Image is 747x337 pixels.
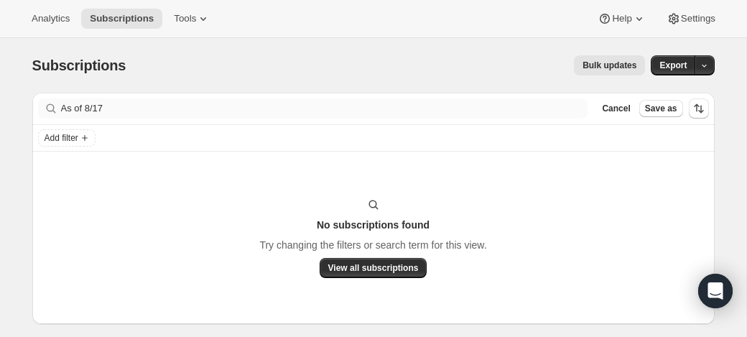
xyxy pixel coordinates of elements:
[698,274,733,308] div: Open Intercom Messenger
[165,9,219,29] button: Tools
[639,100,683,117] button: Save as
[90,13,154,24] span: Subscriptions
[320,258,427,278] button: View all subscriptions
[32,13,70,24] span: Analytics
[81,9,162,29] button: Subscriptions
[259,238,486,252] p: Try changing the filters or search term for this view.
[574,55,645,75] button: Bulk updates
[596,100,636,117] button: Cancel
[583,60,636,71] span: Bulk updates
[32,57,126,73] span: Subscriptions
[23,9,78,29] button: Analytics
[174,13,196,24] span: Tools
[589,9,654,29] button: Help
[38,129,96,147] button: Add filter
[328,262,419,274] span: View all subscriptions
[659,60,687,71] span: Export
[602,103,630,114] span: Cancel
[61,98,588,119] input: Filter subscribers
[658,9,724,29] button: Settings
[681,13,715,24] span: Settings
[645,103,677,114] span: Save as
[317,218,430,232] h3: No subscriptions found
[689,98,709,119] button: Sort the results
[651,55,695,75] button: Export
[612,13,631,24] span: Help
[45,132,78,144] span: Add filter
